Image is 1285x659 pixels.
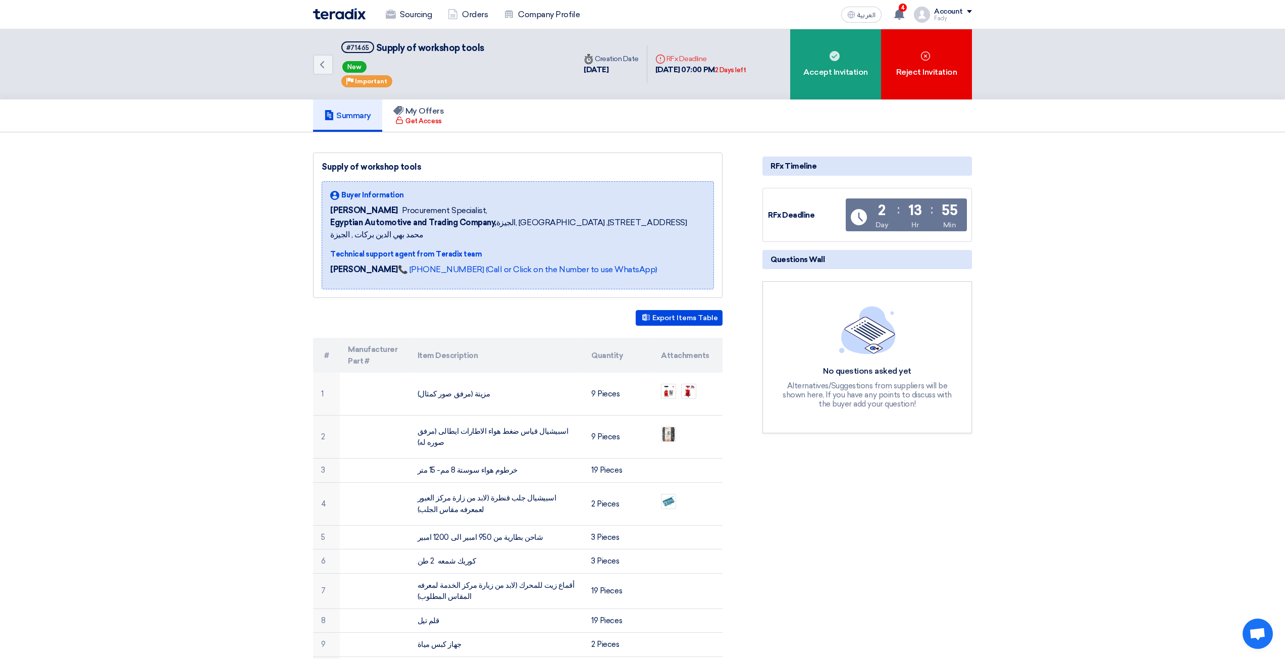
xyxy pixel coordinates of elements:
td: أقماع زيت للمحرك (لابد من زيارة مركز الخدمة لمعرفه المقاس المطلوب) [409,573,584,609]
strong: [PERSON_NAME] [330,265,398,274]
span: [PERSON_NAME] [330,205,398,217]
div: 55 [942,204,957,218]
td: 3 Pieces [583,525,653,549]
span: Questions Wall [770,254,825,265]
div: RFx Deadline [655,54,746,64]
div: Reject Invitation [881,29,972,99]
span: Procurement Specialist, [402,205,487,217]
div: Open chat [1243,619,1273,649]
div: 13 [908,204,921,218]
td: 2 Pieces [583,482,653,525]
td: اسبيشيال قياس ضغط هواء الاطارات ايطالى (مرفق صوره له) [409,416,584,459]
td: 6 [313,549,340,574]
td: 7 [313,573,340,609]
div: [DATE] 07:00 PM [655,64,746,76]
span: العربية [857,12,876,19]
td: 4 [313,482,340,525]
img: WhatsApp_Image__at__1758117160394.jpeg [661,495,676,508]
div: Creation Date [584,54,639,64]
td: 2 [313,416,340,459]
td: 19 Pieces [583,609,653,633]
div: RFx Timeline [762,157,972,176]
a: Orders [440,4,496,26]
div: [DATE] [584,64,639,76]
a: Sourcing [378,4,440,26]
td: قلم تيل [409,609,584,633]
td: 8 [313,609,340,633]
td: جهاز كبس مياة [409,633,584,657]
td: 19 Pieces [583,459,653,483]
span: Supply of workshop tools [376,42,484,54]
div: RFx Deadline [768,210,844,221]
td: 9 Pieces [583,373,653,416]
div: : [897,200,900,219]
div: Hr [911,220,918,230]
button: العربية [841,7,882,23]
th: Item Description [409,338,584,373]
td: 5 [313,525,340,549]
div: Min [943,220,956,230]
th: Manufacturer Part # [340,338,409,373]
td: 3 Pieces [583,549,653,574]
td: 2 Pieces [583,633,653,657]
div: Day [876,220,889,230]
a: Company Profile [496,4,588,26]
th: Quantity [583,338,653,373]
a: 📞 [PHONE_NUMBER] (Call or Click on the Number to use WhatsApp) [398,265,657,274]
img: WhatsApp_Image__at__1758116770919.jpeg [661,384,676,398]
div: Supply of workshop tools [322,161,714,173]
h5: My Offers [393,106,444,116]
button: Export Items Table [636,310,723,326]
td: كوريك شمعه 2 طن [409,549,584,574]
div: 2 [878,204,886,218]
span: 4 [899,4,907,12]
td: اسبيشيال جلب قنطرة (لابد من زارة مركز العبور لعمعرفه مقاس الجلب) [409,482,584,525]
span: Buyer Information [341,190,404,200]
div: Technical support agent from Teradix team [330,249,705,260]
h5: Summary [324,111,371,121]
td: خرطوم هواء سوستة 8 مم- 15 متر [409,459,584,483]
div: Fady [934,16,972,21]
span: Important [355,78,387,85]
div: : [931,200,933,219]
img: Teradix logo [313,8,366,20]
h5: Supply of workshop tools [341,41,484,54]
a: My Offers Get Access [382,99,455,132]
td: 9 [313,633,340,657]
span: الجيزة, [GEOGRAPHIC_DATA] ,[STREET_ADDRESS] محمد بهي الدين بركات , الجيزة [330,217,705,241]
img: profile_test.png [914,7,930,23]
img: empty_state_list.svg [839,306,896,353]
img: IMGWA__1758116942569.jpg [661,425,676,443]
td: شاحن بطارية من 950 امبير الى 1200 امبير [409,525,584,549]
div: Account [934,8,963,16]
th: # [313,338,340,373]
th: Attachments [653,338,723,373]
div: Accept Invitation [790,29,881,99]
td: 3 [313,459,340,483]
div: No questions asked yet [782,366,953,377]
div: Get Access [395,116,441,126]
img: WhatsApp_Image__at__1758116777113.jpeg [682,384,696,398]
div: 2 Days left [715,65,746,75]
td: 1 [313,373,340,416]
div: #71465 [346,44,369,51]
td: 9 Pieces [583,416,653,459]
a: Summary [313,99,382,132]
td: مزيتة (مرفق صور كمثال) [409,373,584,416]
span: New [342,61,367,73]
div: Alternatives/Suggestions from suppliers will be shown here, If you have any points to discuss wit... [782,381,953,409]
b: Egyptian Automotive and Trading Company, [330,218,496,227]
td: 19 Pieces [583,573,653,609]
